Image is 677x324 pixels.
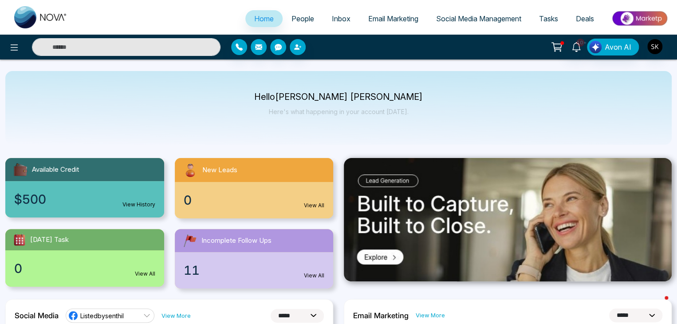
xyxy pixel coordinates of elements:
[359,10,427,27] a: Email Marketing
[14,6,67,28] img: Nova CRM Logo
[182,233,198,249] img: followUps.svg
[323,10,359,27] a: Inbox
[30,235,69,245] span: [DATE] Task
[567,10,603,27] a: Deals
[14,259,22,278] span: 0
[14,190,46,209] span: $500
[122,201,155,209] a: View History
[344,158,672,281] img: .
[530,10,567,27] a: Tasks
[182,162,199,178] img: newLeads.svg
[368,14,418,23] span: Email Marketing
[576,39,584,47] span: 10+
[416,311,445,320] a: View More
[605,42,631,52] span: Avon AI
[80,312,124,320] span: Listedbysenthil
[304,202,324,209] a: View All
[647,39,662,54] img: User Avatar
[254,14,274,23] span: Home
[161,312,191,320] a: View More
[436,14,521,23] span: Social Media Management
[576,14,594,23] span: Deals
[353,311,409,320] h2: Email Marketing
[169,158,339,218] a: New Leads0View All
[539,14,558,23] span: Tasks
[607,8,672,28] img: Market-place.gif
[15,311,59,320] h2: Social Media
[12,162,28,178] img: availableCredit.svg
[184,191,192,209] span: 0
[254,93,423,101] p: Hello [PERSON_NAME] [PERSON_NAME]
[304,272,324,280] a: View All
[647,294,668,315] iframe: Intercom live chat
[589,41,602,53] img: Lead Flow
[283,10,323,27] a: People
[184,261,200,280] span: 11
[135,270,155,278] a: View All
[587,39,639,55] button: Avon AI
[169,229,339,288] a: Incomplete Follow Ups11View All
[202,165,237,175] span: New Leads
[201,236,272,246] span: Incomplete Follow Ups
[332,14,350,23] span: Inbox
[427,10,530,27] a: Social Media Management
[12,233,27,247] img: todayTask.svg
[291,14,314,23] span: People
[566,39,587,54] a: 10+
[245,10,283,27] a: Home
[254,108,423,115] p: Here's what happening in your account [DATE].
[32,165,79,175] span: Available Credit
